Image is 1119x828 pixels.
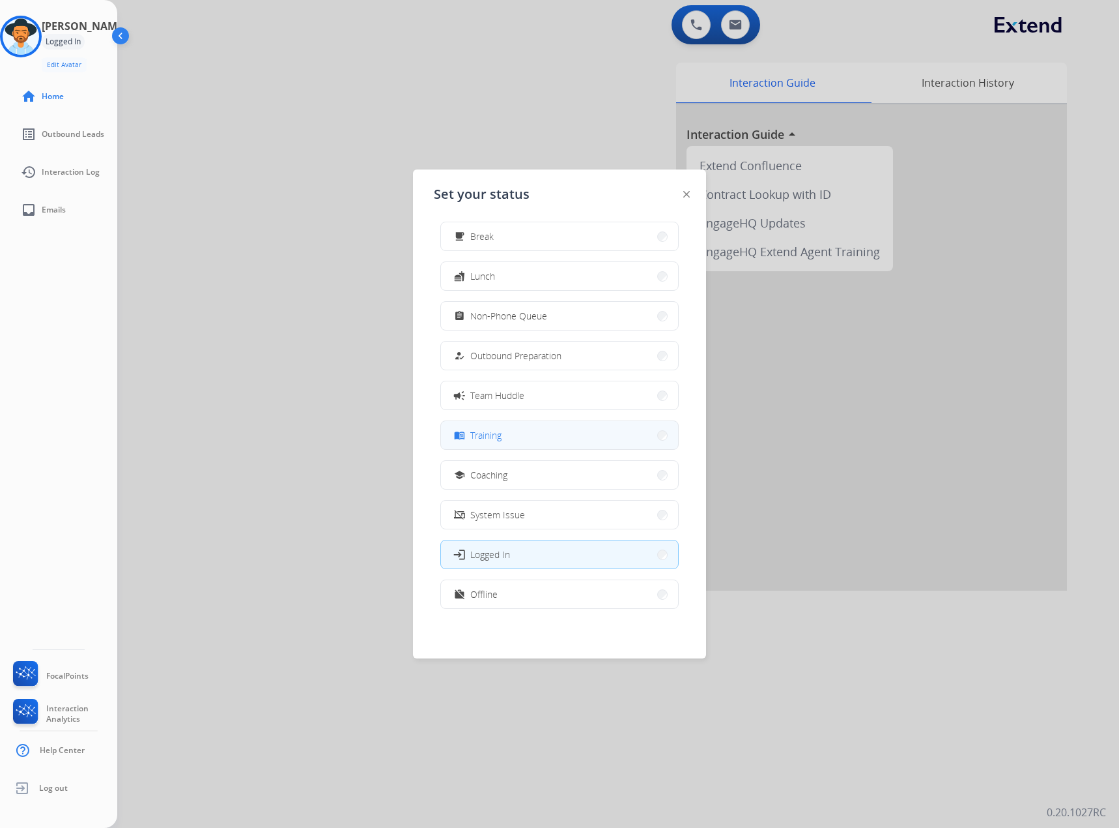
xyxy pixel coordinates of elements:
span: Log out [39,783,68,793]
span: Set your status [434,185,530,203]
h3: [PERSON_NAME] [42,18,126,34]
button: Training [441,421,678,449]
mat-icon: list_alt [21,126,36,142]
button: Non-Phone Queue [441,302,678,330]
mat-icon: campaign [453,389,466,402]
span: Coaching [470,468,507,482]
div: Logged In [42,34,85,50]
button: Outbound Preparation [441,342,678,370]
mat-icon: home [21,89,36,104]
button: Lunch [441,262,678,290]
img: avatar [3,18,39,55]
button: System Issue [441,501,678,529]
mat-icon: work_off [454,589,465,600]
button: Edit Avatar [42,57,87,72]
button: Offline [441,580,678,608]
span: Outbound Leads [42,129,104,140]
mat-icon: how_to_reg [454,350,465,361]
mat-icon: fastfood [454,271,465,282]
button: Coaching [441,461,678,489]
button: Team Huddle [441,381,678,409]
a: FocalPoints [10,661,89,691]
span: Training [470,428,502,442]
mat-icon: free_breakfast [454,231,465,242]
span: Help Center [40,745,85,756]
span: System Issue [470,508,525,522]
span: Non-Phone Queue [470,309,547,323]
p: 0.20.1027RC [1047,805,1106,820]
mat-icon: school [454,469,465,481]
button: Logged In [441,540,678,569]
mat-icon: menu_book [454,430,465,441]
span: Logged In [470,548,510,561]
mat-icon: history [21,164,36,180]
span: Lunch [470,269,495,283]
img: close-button [683,191,690,198]
mat-icon: login [453,548,466,561]
button: Break [441,222,678,250]
span: Emails [42,205,66,215]
span: Offline [470,587,498,601]
mat-icon: inbox [21,202,36,218]
span: Break [470,229,494,243]
span: FocalPoints [46,671,89,681]
mat-icon: assignment [454,310,465,321]
span: Outbound Preparation [470,349,561,362]
span: Interaction Analytics [46,703,117,724]
span: Home [42,91,64,102]
a: Interaction Analytics [10,699,117,729]
mat-icon: phonelink_off [454,509,465,520]
span: Team Huddle [470,389,524,402]
span: Interaction Log [42,167,100,177]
